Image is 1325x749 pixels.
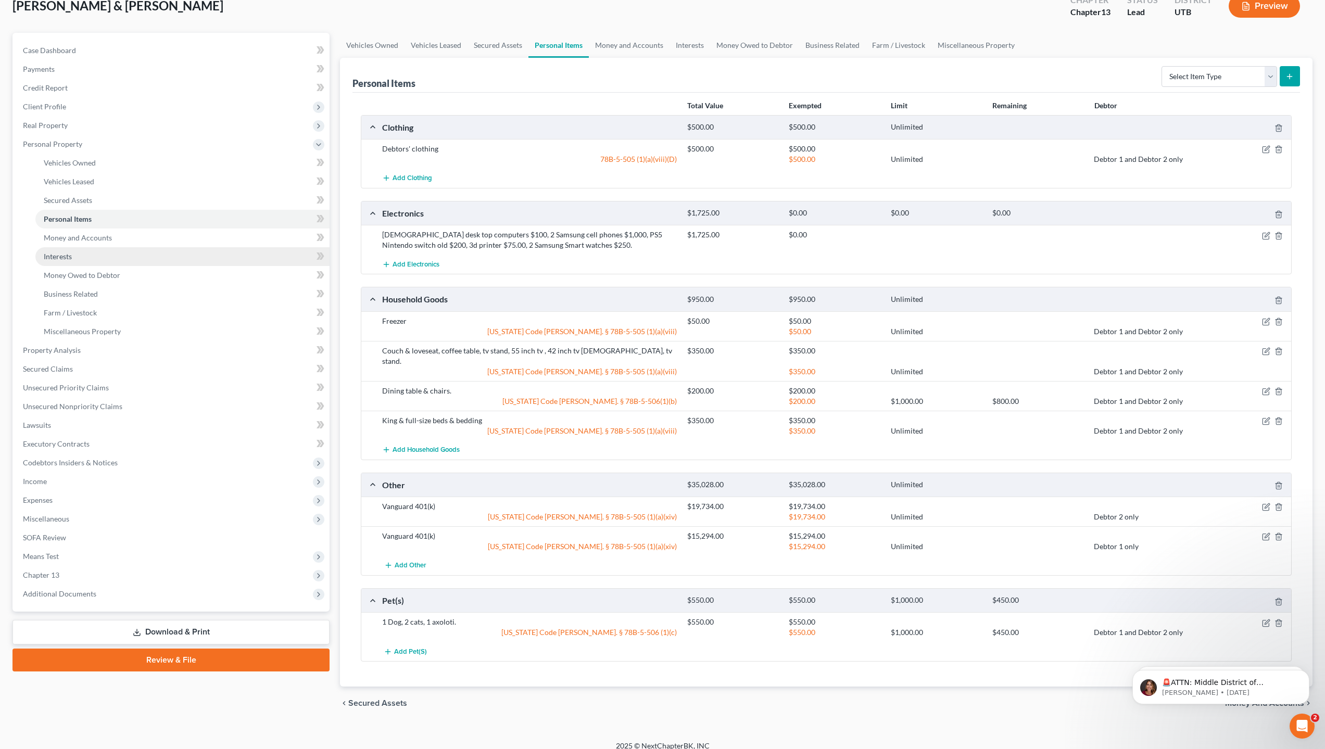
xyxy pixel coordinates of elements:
span: Add Electronics [393,260,439,269]
div: 78B-5-505 (1)(a)(viii)(D) [377,154,682,164]
a: Lawsuits [15,416,330,435]
div: Debtor 1 and Debtor 2 only [1089,426,1190,436]
a: Money and Accounts [35,228,330,247]
span: Credit Report [23,83,68,92]
div: Vanguard 401(k) [377,531,682,541]
span: Money and Accounts [44,233,112,242]
span: Means Test [23,552,59,561]
div: Dining table & chairs. [377,386,682,396]
div: Chapter [1070,6,1111,18]
a: Secured Claims [15,360,330,378]
div: $19,734.00 [682,501,784,512]
div: [US_STATE] Code [PERSON_NAME]. § 78B-5-505 (1)(a)(viii) [377,366,682,377]
span: Payments [23,65,55,73]
span: Executory Contracts [23,439,90,448]
a: Vehicles Leased [35,172,330,191]
div: $15,294.00 [784,541,885,552]
span: SOFA Review [23,533,66,542]
div: $350.00 [784,426,885,436]
a: Case Dashboard [15,41,330,60]
div: Unlimited [886,122,987,132]
div: Debtor 1 and Debtor 2 only [1089,366,1190,377]
div: $200.00 [784,386,885,396]
div: [US_STATE] Code [PERSON_NAME]. § 78B-5-506(1)(b) [377,396,682,407]
div: Debtor 1 and Debtor 2 only [1089,154,1190,164]
a: Money Owed to Debtor [710,33,799,58]
button: Add Electronics [382,255,439,274]
div: Pet(s) [377,595,682,606]
div: Lead [1127,6,1158,18]
span: Case Dashboard [23,46,76,55]
a: Interests [35,247,330,266]
a: Vehicles Leased [405,33,468,58]
div: $800.00 [987,396,1089,407]
span: Add Household Goods [393,446,460,454]
div: $19,734.00 [784,512,885,522]
div: Debtor 2 only [1089,512,1190,522]
div: Unlimited [886,512,987,522]
div: Other [377,479,682,490]
div: $50.00 [784,326,885,337]
div: [US_STATE] Code [PERSON_NAME]. § 78B-5-505 (1)(a)(viii) [377,326,682,337]
div: $550.00 [784,595,885,605]
span: Vehicles Leased [44,177,94,186]
div: Unlimited [886,541,987,552]
a: Farm / Livestock [35,303,330,322]
a: Interests [670,33,710,58]
a: Personal Items [35,210,330,228]
strong: Limit [891,101,907,110]
div: $350.00 [784,366,885,377]
a: Download & Print [12,620,330,644]
iframe: Intercom live chat [1290,714,1315,739]
div: Unlimited [886,326,987,337]
div: Debtor 1 and Debtor 2 only [1089,326,1190,337]
span: 13 [1101,7,1111,17]
button: Add Clothing [382,169,432,188]
div: $15,294.00 [784,531,885,541]
div: $0.00 [987,208,1089,218]
div: $19,734.00 [784,501,885,512]
div: Debtor 1 and Debtor 2 only [1089,627,1190,638]
div: $550.00 [682,617,784,627]
button: Add Household Goods [382,440,460,460]
a: Business Related [799,33,866,58]
a: Farm / Livestock [866,33,931,58]
div: Clothing [377,122,682,133]
div: [DEMOGRAPHIC_DATA] desk top computers $100, 2 Samsung cell phones $1,000, PS5 Nintendo switch old... [377,230,682,250]
span: Real Property [23,121,68,130]
div: [US_STATE] Code [PERSON_NAME]. § 78B-5-505 (1)(a)(viii) [377,426,682,436]
i: chevron_left [340,699,348,707]
span: Farm / Livestock [44,308,97,317]
div: $0.00 [784,230,885,240]
span: Add Other [395,562,426,570]
a: Vehicles Owned [340,33,405,58]
div: $200.00 [784,396,885,407]
div: Unlimited [886,366,987,377]
div: [US_STATE] Code [PERSON_NAME]. § 78B-5-505 (1)(a)(xiv) [377,541,682,552]
div: $1,725.00 [682,208,784,218]
a: SOFA Review [15,528,330,547]
span: Expenses [23,496,53,504]
div: $200.00 [682,386,784,396]
div: $350.00 [682,415,784,426]
div: $1,000.00 [886,627,987,638]
div: $1,725.00 [682,230,784,240]
strong: Exempted [789,101,822,110]
div: $550.00 [784,617,885,627]
div: $950.00 [682,295,784,304]
span: Additional Documents [23,589,96,598]
span: Money Owed to Debtor [44,271,120,280]
div: $500.00 [784,144,885,154]
div: Personal Items [352,77,415,90]
div: $550.00 [682,595,784,605]
span: Codebtors Insiders & Notices [23,458,118,467]
div: $0.00 [886,208,987,218]
a: Unsecured Priority Claims [15,378,330,397]
div: $550.00 [784,627,885,638]
a: Property Analysis [15,341,330,360]
div: Couch & loveseat, coffee table, tv stand, 55 inch tv , 42 inch tv [DEMOGRAPHIC_DATA], tv stand. [377,346,682,366]
div: $50.00 [784,316,885,326]
iframe: Intercom notifications message [1117,648,1325,721]
div: $15,294.00 [682,531,784,541]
